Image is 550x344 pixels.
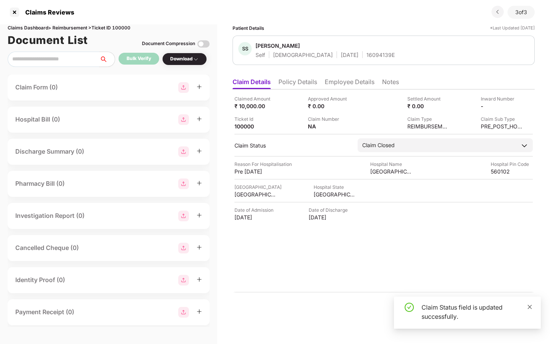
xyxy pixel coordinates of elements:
li: Notes [382,78,399,89]
button: search [99,52,115,67]
div: Date of Admission [234,206,277,214]
div: Ticket Id [234,115,277,123]
div: - [481,102,523,110]
div: [PERSON_NAME] [255,42,300,49]
div: Document Compression [142,40,195,47]
div: Claim Type [407,115,449,123]
img: svg+xml;base64,PHN2ZyBpZD0iR3JvdXBfMjg4MTMiIGRhdGEtbmFtZT0iR3JvdXAgMjg4MTMiIHhtbG5zPSJodHRwOi8vd3... [178,211,189,221]
div: Claim Status field is updated successfully. [421,303,532,321]
div: Discharge Summary (0) [15,147,84,156]
div: Investigation Report (0) [15,211,85,221]
div: Claim Number [308,115,350,123]
div: Reason For Hospitalisation [234,161,292,168]
div: Claim Status [234,142,350,149]
div: [GEOGRAPHIC_DATA] [234,183,282,191]
div: 100000 [234,123,277,130]
span: plus [197,213,202,218]
div: ₹ 0.00 [308,102,350,110]
img: svg+xml;base64,PHN2ZyBpZD0iR3JvdXBfMjg4MTMiIGRhdGEtbmFtZT0iR3JvdXAgMjg4MTMiIHhtbG5zPSJodHRwOi8vd3... [178,146,189,157]
img: svg+xml;base64,PHN2ZyBpZD0iR3JvdXBfMjg4MTMiIGRhdGEtbmFtZT0iR3JvdXAgMjg4MTMiIHhtbG5zPSJodHRwOi8vd3... [178,178,189,189]
div: PRE_POST_HOSPITALIZATION_REIMBURSEMENT [481,123,523,130]
div: Claims Dashboard > Reimbursement > Ticket ID 100000 [8,24,210,32]
img: svg+xml;base64,PHN2ZyBpZD0iR3JvdXBfMjg4MTMiIGRhdGEtbmFtZT0iR3JvdXAgMjg4MTMiIHhtbG5zPSJodHRwOi8vd3... [178,243,189,253]
div: Date of Discharge [309,206,351,214]
div: [GEOGRAPHIC_DATA] HSR [370,168,412,175]
img: svg+xml;base64,PHN2ZyBpZD0iVG9nZ2xlLTMyeDMyIiB4bWxucz0iaHR0cDovL3d3dy53My5vcmcvMjAwMC9zdmciIHdpZH... [197,38,210,50]
span: plus [197,245,202,250]
span: plus [197,148,202,154]
div: [DATE] [341,51,358,58]
li: Claim Details [233,78,271,89]
div: Cancelled Cheque (0) [15,243,79,253]
div: SS [238,42,252,55]
img: svg+xml;base64,PHN2ZyBpZD0iR3JvdXBfMjg4MTMiIGRhdGEtbmFtZT0iR3JvdXAgMjg4MTMiIHhtbG5zPSJodHRwOi8vd3... [178,114,189,125]
div: 3 of 3 [508,6,535,19]
div: [GEOGRAPHIC_DATA] [234,191,277,198]
div: Approved Amount [308,95,350,102]
div: Hospital Pin Code [491,161,533,168]
div: [GEOGRAPHIC_DATA] [314,191,356,198]
div: [DATE] [309,214,351,221]
div: 560102 [491,168,533,175]
span: plus [197,277,202,282]
div: REIMBURSEMENT [407,123,449,130]
div: Hospital Bill (0) [15,115,60,124]
img: svg+xml;base64,PHN2ZyBpZD0iR3JvdXBfMjg4MTMiIGRhdGEtbmFtZT0iR3JvdXAgMjg4MTMiIHhtbG5zPSJodHRwOi8vd3... [178,307,189,318]
div: Bulk Verify [127,55,151,62]
span: plus [197,309,202,314]
div: [DEMOGRAPHIC_DATA] [273,51,333,58]
span: plus [197,116,202,122]
div: [DATE] [234,214,277,221]
div: Hospital Name [370,161,412,168]
div: Patient Details [233,24,264,32]
li: Policy Details [278,78,317,89]
span: plus [197,84,202,89]
img: svg+xml;base64,PHN2ZyBpZD0iR3JvdXBfMjg4MTMiIGRhdGEtbmFtZT0iR3JvdXAgMjg4MTMiIHhtbG5zPSJodHRwOi8vd3... [178,275,189,286]
h1: Document List [8,32,88,49]
div: NA [308,123,350,130]
div: Claimed Amount [234,95,277,102]
div: Pharmacy Bill (0) [15,179,65,188]
div: Self [255,51,265,58]
div: Identity Proof (0) [15,275,65,285]
div: Claim Sub Type [481,115,523,123]
div: 16094139E [366,51,395,58]
div: Claims Reviews [21,8,74,16]
div: Inward Number [481,95,523,102]
div: ₹ 0.00 [407,102,449,110]
div: Hospital State [314,183,356,191]
li: Employee Details [325,78,374,89]
span: search [99,56,115,62]
span: check-circle [405,303,414,312]
span: close [527,304,532,310]
div: Claim Form (0) [15,83,58,92]
img: downArrowIcon [521,142,528,149]
div: ₹ 10,000.00 [234,102,277,110]
span: plus [197,180,202,186]
div: Settled Amount [407,95,449,102]
div: Claim Closed [362,141,395,149]
div: *Last Updated [DATE] [490,24,535,32]
div: Download [170,55,199,63]
div: Payment Receipt (0) [15,307,74,317]
div: Pre [DATE] [234,168,277,175]
img: svg+xml;base64,PHN2ZyBpZD0iRHJvcGRvd24tMzJ4MzIiIHhtbG5zPSJodHRwOi8vd3d3LnczLm9yZy8yMDAwL3N2ZyIgd2... [193,56,199,62]
img: svg+xml;base64,PHN2ZyBpZD0iR3JvdXBfMjg4MTMiIGRhdGEtbmFtZT0iR3JvdXAgMjg4MTMiIHhtbG5zPSJodHRwOi8vd3... [178,82,189,93]
img: svg+xml;base64,PHN2ZyBpZD0iRHJvcGRvd24tMzJ4MzIiIHhtbG5zPSJodHRwOi8vd3d3LnczLm9yZy8yMDAwL3N2ZyIgd2... [495,9,501,15]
